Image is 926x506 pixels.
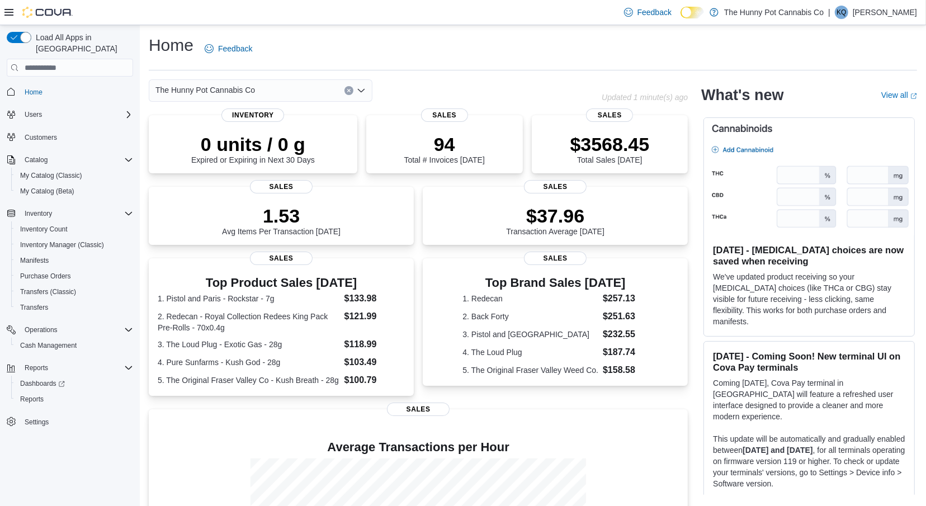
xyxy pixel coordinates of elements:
div: Total Sales [DATE] [570,133,650,164]
dt: 4. The Loud Plug [462,347,598,358]
dd: $187.74 [603,346,648,359]
span: Purchase Orders [20,272,71,281]
h3: [DATE] - [MEDICAL_DATA] choices are now saved when receiving [713,244,905,267]
div: Kobee Quinn [835,6,848,19]
p: 0 units / 0 g [191,133,315,155]
dt: 2. Redecan - Royal Collection Redees King Pack Pre-Rolls - 70x0.4g [158,311,340,333]
img: Cova [22,7,73,18]
a: Dashboards [11,376,138,391]
span: Cash Management [16,339,133,352]
span: Sales [586,108,633,122]
span: Inventory Count [16,223,133,236]
button: Clear input [344,86,353,95]
button: Catalog [20,153,52,167]
span: Transfers (Classic) [20,287,76,296]
span: My Catalog (Beta) [20,187,74,196]
div: Total # Invoices [DATE] [404,133,485,164]
span: My Catalog (Beta) [16,185,133,198]
span: Cash Management [20,341,77,350]
span: Customers [20,130,133,144]
span: Reports [16,392,133,406]
button: Transfers (Classic) [11,284,138,300]
dt: 5. The Original Fraser Valley Weed Co. [462,365,598,376]
a: Inventory Count [16,223,72,236]
span: Feedback [637,7,672,18]
h3: [DATE] - Coming Soon! New terminal UI on Cova Pay terminals [713,351,905,373]
span: Catalog [25,155,48,164]
dd: $133.98 [344,292,405,305]
span: Inventory [222,108,285,122]
p: [PERSON_NAME] [853,6,917,19]
span: Reports [25,363,48,372]
span: Dashboards [16,377,133,390]
button: Reports [20,361,53,375]
strong: [DATE] and [DATE] [743,446,812,455]
dt: 5. The Original Fraser Valley Co - Kush Breath - 28g [158,375,340,386]
div: Transaction Average [DATE] [506,205,604,236]
p: | [828,6,830,19]
button: Manifests [11,253,138,268]
p: This update will be automatically and gradually enabled between , for all terminals operating on ... [713,433,905,489]
span: Transfers [16,301,133,314]
span: My Catalog (Classic) [20,171,82,180]
p: The Hunny Pot Cannabis Co [724,6,824,19]
span: Reports [20,395,44,404]
nav: Complex example [7,79,133,459]
span: Manifests [20,256,49,265]
a: Inventory Manager (Classic) [16,238,108,252]
button: Reports [11,391,138,407]
dt: 4. Pure Sunfarms - Kush God - 28g [158,357,340,368]
input: Dark Mode [681,7,704,18]
dt: 2. Back Forty [462,311,598,322]
button: Purchase Orders [11,268,138,284]
a: Reports [16,392,48,406]
span: Load All Apps in [GEOGRAPHIC_DATA] [31,32,133,54]
h2: What's new [701,86,783,104]
span: Inventory [25,209,52,218]
span: Reports [20,361,133,375]
a: My Catalog (Beta) [16,185,79,198]
span: Transfers [20,303,48,312]
a: Purchase Orders [16,269,75,283]
p: Updated 1 minute(s) ago [602,93,688,102]
span: Inventory [20,207,133,220]
div: Expired or Expiring in Next 30 Days [191,133,315,164]
dd: $251.63 [603,310,648,323]
span: Operations [25,325,58,334]
h3: Top Product Sales [DATE] [158,276,405,290]
button: Customers [2,129,138,145]
span: Sales [421,108,468,122]
h3: Top Brand Sales [DATE] [462,276,648,290]
span: Manifests [16,254,133,267]
a: Feedback [620,1,676,23]
span: Dashboards [20,379,65,388]
button: Users [20,108,46,121]
a: Transfers (Classic) [16,285,81,299]
a: View allExternal link [881,91,917,100]
button: Settings [2,414,138,430]
span: Sales [250,252,313,265]
span: Home [20,84,133,98]
button: Catalog [2,152,138,168]
span: The Hunny Pot Cannabis Co [155,83,255,97]
p: $3568.45 [570,133,650,155]
span: My Catalog (Classic) [16,169,133,182]
span: Sales [524,180,587,193]
span: Settings [20,415,133,429]
p: 94 [404,133,485,155]
button: Inventory [2,206,138,221]
span: Settings [25,418,49,427]
button: Home [2,83,138,100]
p: $37.96 [506,205,604,227]
dt: 1. Redecan [462,293,598,304]
button: Operations [20,323,62,337]
span: Home [25,88,42,97]
dd: $232.55 [603,328,648,341]
p: We've updated product receiving so your [MEDICAL_DATA] choices (like THCa or CBG) stay visible fo... [713,271,905,327]
button: Users [2,107,138,122]
a: Feedback [200,37,257,60]
button: Inventory Count [11,221,138,237]
span: Sales [387,403,450,416]
h4: Average Transactions per Hour [158,441,679,454]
